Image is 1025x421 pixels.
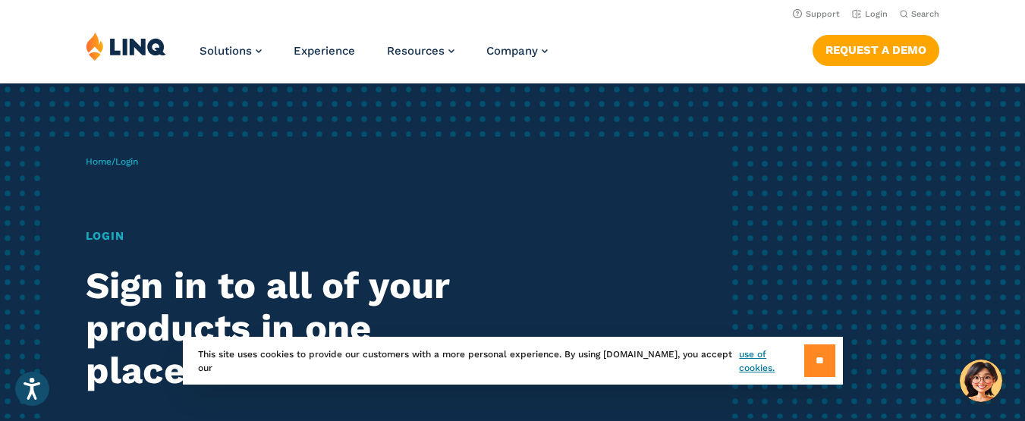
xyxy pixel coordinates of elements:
a: Experience [294,44,355,58]
a: Request a Demo [813,35,939,65]
button: Open Search Bar [900,8,939,20]
span: Login [115,156,138,167]
nav: Primary Navigation [200,32,548,82]
h2: Sign in to all of your products in one place. [86,265,481,392]
div: This site uses cookies to provide our customers with a more personal experience. By using [DOMAIN... [183,337,843,385]
a: Support [793,9,840,19]
a: Company [486,44,548,58]
span: Solutions [200,44,252,58]
a: Login [852,9,888,19]
button: Hello, have a question? Let’s chat. [960,360,1002,402]
a: Resources [387,44,454,58]
span: / [86,156,138,167]
a: Solutions [200,44,262,58]
a: Home [86,156,112,167]
span: Resources [387,44,445,58]
span: Company [486,44,538,58]
span: Search [911,9,939,19]
h1: Login [86,228,481,245]
nav: Button Navigation [813,32,939,65]
img: LINQ | K‑12 Software [86,32,166,61]
a: use of cookies. [739,347,803,375]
